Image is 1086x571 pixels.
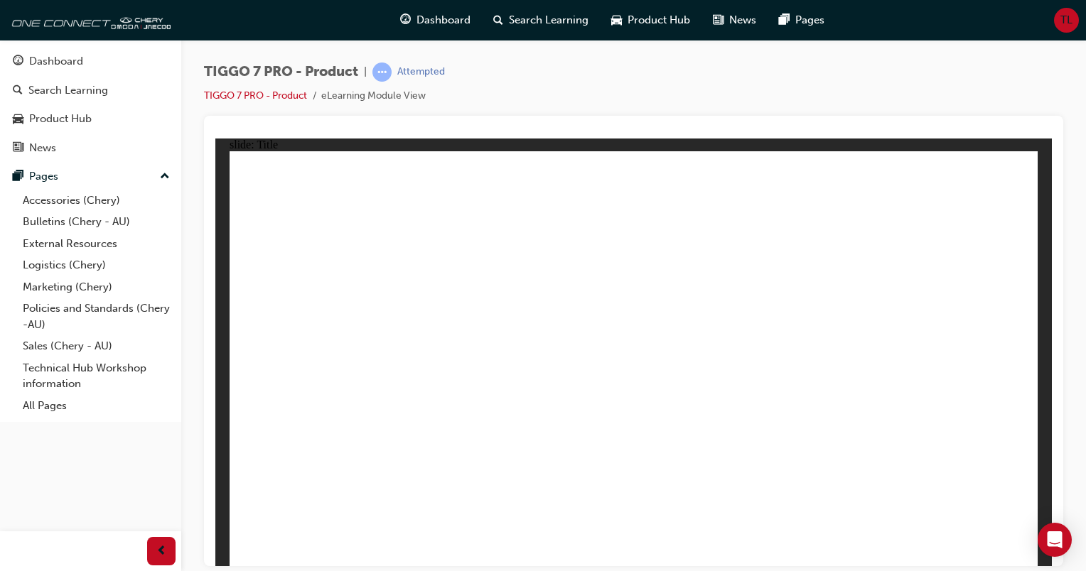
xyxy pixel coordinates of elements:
[1060,12,1072,28] span: TL
[372,62,392,82] span: learningRecordVerb_ATTEMPT-icon
[6,45,176,163] button: DashboardSearch LearningProduct HubNews
[628,12,690,28] span: Product Hub
[400,11,411,29] span: guage-icon
[17,211,176,233] a: Bulletins (Chery - AU)
[17,233,176,255] a: External Resources
[13,113,23,126] span: car-icon
[397,65,445,79] div: Attempted
[204,89,307,102] a: TIGGO 7 PRO - Product
[6,163,176,190] button: Pages
[156,543,167,560] span: prev-icon
[29,53,83,70] div: Dashboard
[416,12,471,28] span: Dashboard
[493,11,503,29] span: search-icon
[17,276,176,298] a: Marketing (Chery)
[160,168,170,186] span: up-icon
[6,77,176,104] a: Search Learning
[13,170,23,183] span: pages-icon
[13,55,23,68] span: guage-icon
[482,6,600,35] a: search-iconSearch Learning
[768,6,836,35] a: pages-iconPages
[13,85,23,97] span: search-icon
[1054,8,1079,33] button: TL
[17,335,176,357] a: Sales (Chery - AU)
[7,6,171,34] img: oneconnect
[204,64,358,80] span: TIGGO 7 PRO - Product
[29,168,58,185] div: Pages
[17,357,176,395] a: Technical Hub Workshop information
[701,6,768,35] a: news-iconNews
[389,6,482,35] a: guage-iconDashboard
[13,142,23,155] span: news-icon
[29,140,56,156] div: News
[600,6,701,35] a: car-iconProduct Hub
[6,48,176,75] a: Dashboard
[6,135,176,161] a: News
[1038,523,1072,557] div: Open Intercom Messenger
[364,64,367,80] span: |
[611,11,622,29] span: car-icon
[17,254,176,276] a: Logistics (Chery)
[17,298,176,335] a: Policies and Standards (Chery -AU)
[321,88,426,104] li: eLearning Module View
[713,11,724,29] span: news-icon
[17,190,176,212] a: Accessories (Chery)
[28,82,108,99] div: Search Learning
[795,12,824,28] span: Pages
[509,12,588,28] span: Search Learning
[29,111,92,127] div: Product Hub
[17,395,176,417] a: All Pages
[6,106,176,132] a: Product Hub
[729,12,756,28] span: News
[779,11,790,29] span: pages-icon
